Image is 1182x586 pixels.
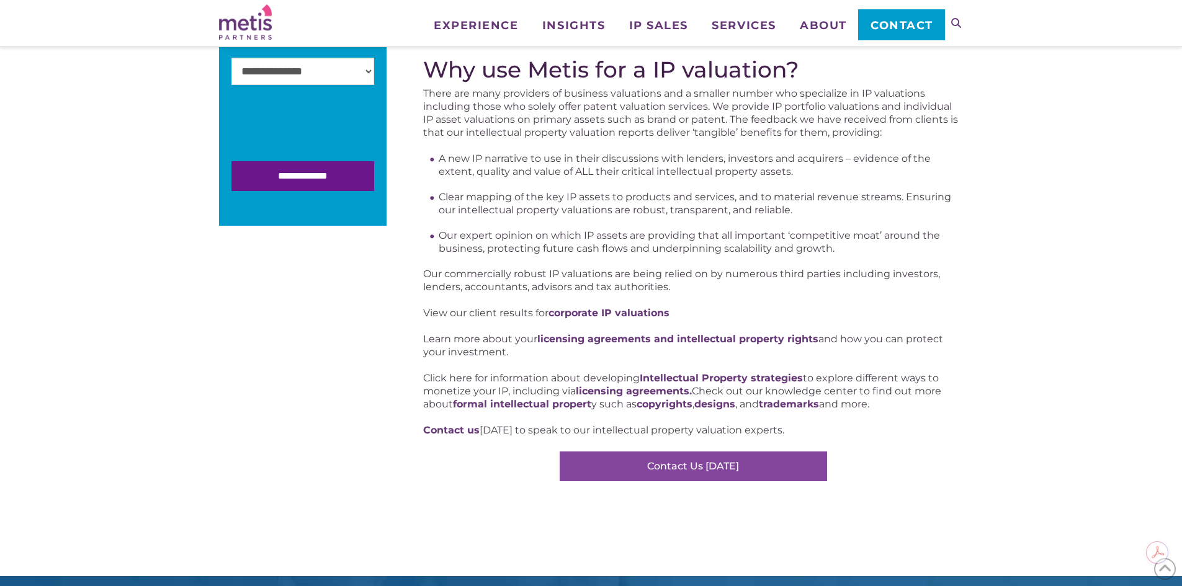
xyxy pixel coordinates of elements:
p: Click here for information about developing to explore different ways to monetize your IP, includ... [423,371,963,411]
span: Services [712,20,776,31]
a: Contact Us [DATE] [560,451,827,481]
img: Metis Partners [219,4,272,40]
span: Back to Top [1154,558,1176,580]
a: trademarks [759,398,819,410]
p: View our client results for [423,306,963,319]
span: About [800,20,847,31]
a: Intellectual Property strategies [640,372,803,384]
a: corporate IP valuations [548,307,669,319]
iframe: reCAPTCHA [231,103,420,151]
p: Our commercially robust IP valuations are being relied on by numerous third parties including inv... [423,267,963,293]
a: licensing agreements and intellectual property rights [537,333,818,345]
span: IP Sales [629,20,688,31]
span: Experience [434,20,518,31]
p: Learn more about your and how you can protect your investment. [423,332,963,358]
p: There are many providers of business valuations and a smaller number who specialize in IP valuati... [423,87,963,139]
span: Contact [871,20,933,31]
a: formal intellectual propert [453,398,591,410]
h2: Why use Metis for a IP valuation? [423,56,963,82]
p: [DATE] to speak to our intellectual property valuation experts. [423,424,963,437]
li: A new IP narrative to use in their discussions with lenders, investors and acquirers – evidence o... [439,152,963,178]
li: Our expert opinion on which IP assets are providing that all important ‘competitive moat’ around ... [439,229,963,255]
a: copyrights [637,398,692,410]
span: Insights [542,20,605,31]
a: Contact [858,9,944,40]
li: Clear mapping of the key IP assets to products and services, and to material revenue streams. Ens... [439,190,963,216]
a: Contact us [423,424,480,436]
a: licensing agreements. [576,385,692,397]
a: designs [694,398,735,410]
